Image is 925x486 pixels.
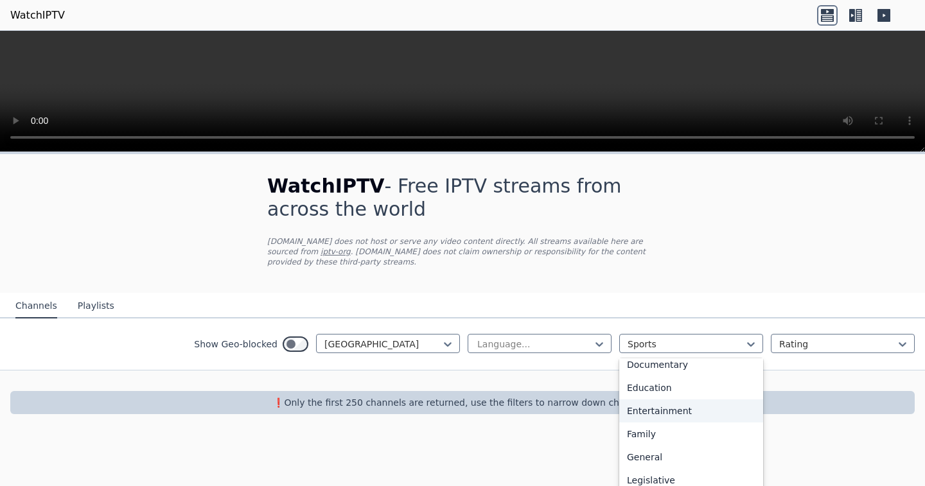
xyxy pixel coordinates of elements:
[78,294,114,318] button: Playlists
[10,8,65,23] a: WatchIPTV
[267,175,658,221] h1: - Free IPTV streams from across the world
[267,175,385,197] span: WatchIPTV
[619,446,763,469] div: General
[15,294,57,318] button: Channels
[267,236,658,267] p: [DOMAIN_NAME] does not host or serve any video content directly. All streams available here are s...
[619,422,763,446] div: Family
[194,338,277,351] label: Show Geo-blocked
[619,353,763,376] div: Documentary
[15,396,910,409] p: ❗️Only the first 250 channels are returned, use the filters to narrow down channels.
[619,376,763,399] div: Education
[619,399,763,422] div: Entertainment
[321,247,351,256] a: iptv-org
